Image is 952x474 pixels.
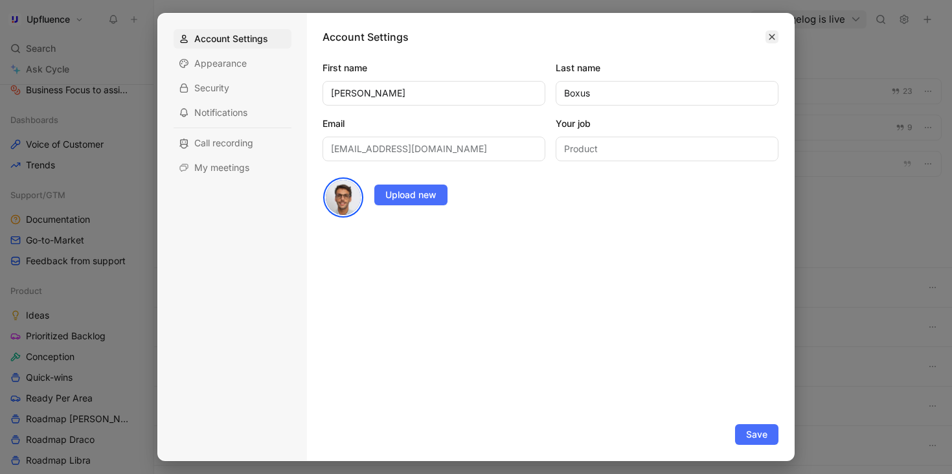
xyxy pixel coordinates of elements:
[194,82,229,95] span: Security
[174,29,291,49] div: Account Settings
[174,78,291,98] div: Security
[174,158,291,177] div: My meetings
[735,424,778,445] button: Save
[323,116,545,131] label: Email
[174,54,291,73] div: Appearance
[324,179,362,216] img: avatar
[374,185,448,205] button: Upload new
[556,116,778,131] label: Your job
[174,133,291,153] div: Call recording
[323,29,409,45] h1: Account Settings
[194,106,247,119] span: Notifications
[556,60,778,76] label: Last name
[194,137,253,150] span: Call recording
[194,57,247,70] span: Appearance
[746,427,767,442] span: Save
[194,161,249,174] span: My meetings
[194,32,268,45] span: Account Settings
[323,60,545,76] label: First name
[174,103,291,122] div: Notifications
[385,187,436,203] span: Upload new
